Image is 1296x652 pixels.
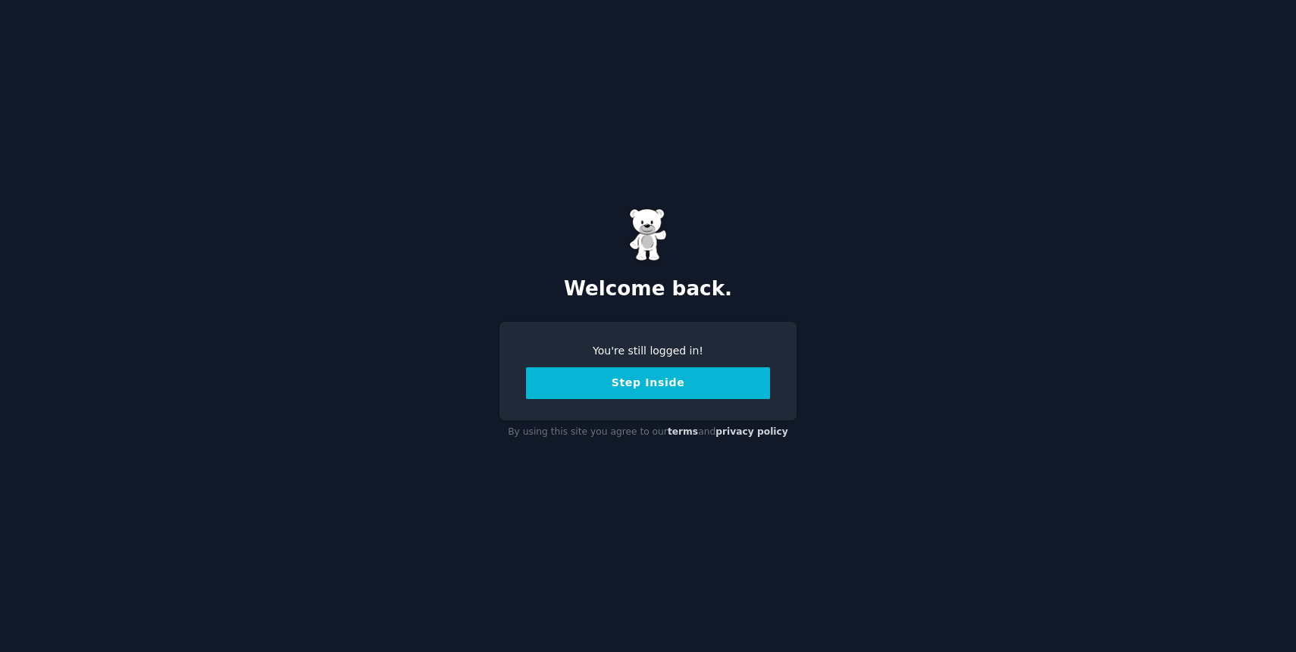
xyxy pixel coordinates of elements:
[499,277,797,301] h2: Welcome back.
[526,343,770,359] div: You're still logged in!
[499,420,797,445] div: By using this site you agree to our and
[668,426,698,437] a: terms
[526,367,770,399] button: Step Inside
[526,376,770,388] a: Step Inside
[629,208,667,261] img: Gummy Bear
[715,426,788,437] a: privacy policy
